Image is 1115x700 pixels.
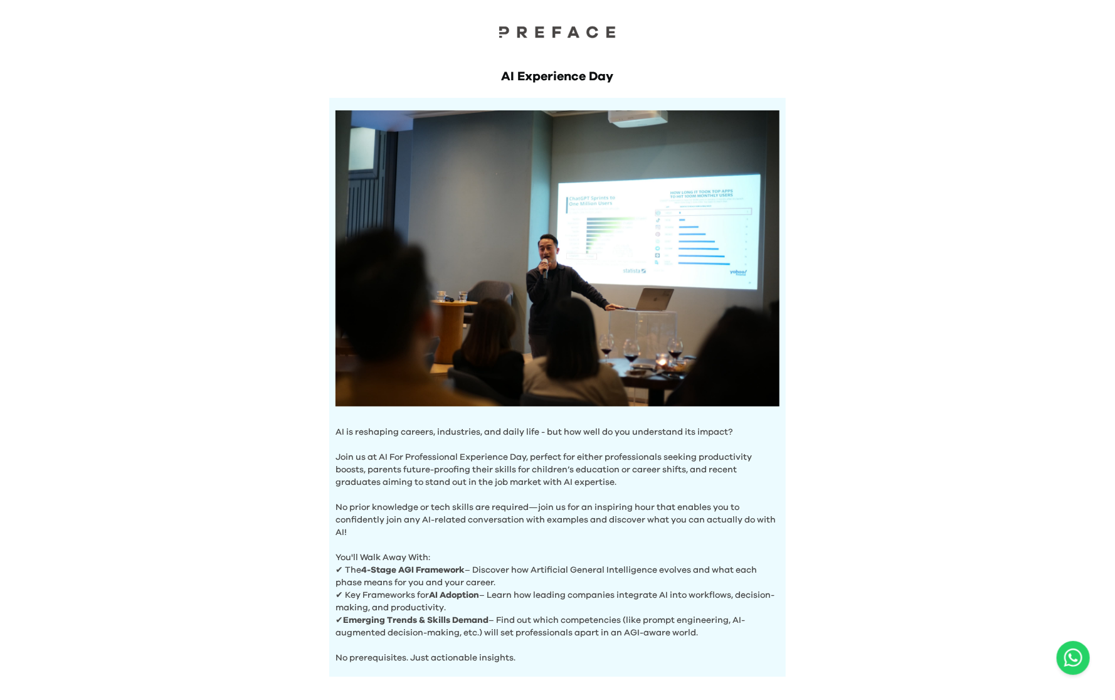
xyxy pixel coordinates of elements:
p: AI is reshaping careers, industries, and daily life - but how well do you understand its impact? [336,426,779,438]
h1: AI Experience Day [329,68,786,85]
button: Open WhatsApp chat [1057,641,1090,675]
p: Join us at AI For Professional Experience Day, perfect for either professionals seeking productiv... [336,438,779,489]
p: No prerequisites. Just actionable insights. [336,639,779,664]
a: Preface Logo [495,25,620,43]
p: ✔ The – Discover how Artificial General Intelligence evolves and what each phase means for you an... [336,564,779,589]
img: Hero Image [336,110,779,406]
p: ✔ Key Frameworks for – Learn how leading companies integrate AI into workflows, decision-making, ... [336,589,779,614]
b: AI Adoption [429,591,479,600]
img: Preface Logo [495,25,620,38]
b: 4-Stage AGI Framework [361,566,465,575]
p: No prior knowledge or tech skills are required—join us for an inspiring hour that enables you to ... [336,489,779,539]
p: ✔ – Find out which competencies (like prompt engineering, AI-augmented decision-making, etc.) wil... [336,614,779,639]
b: Emerging Trends & Skills Demand [343,616,489,625]
a: Chat with us on WhatsApp [1057,641,1090,675]
p: You'll Walk Away With: [336,539,779,564]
